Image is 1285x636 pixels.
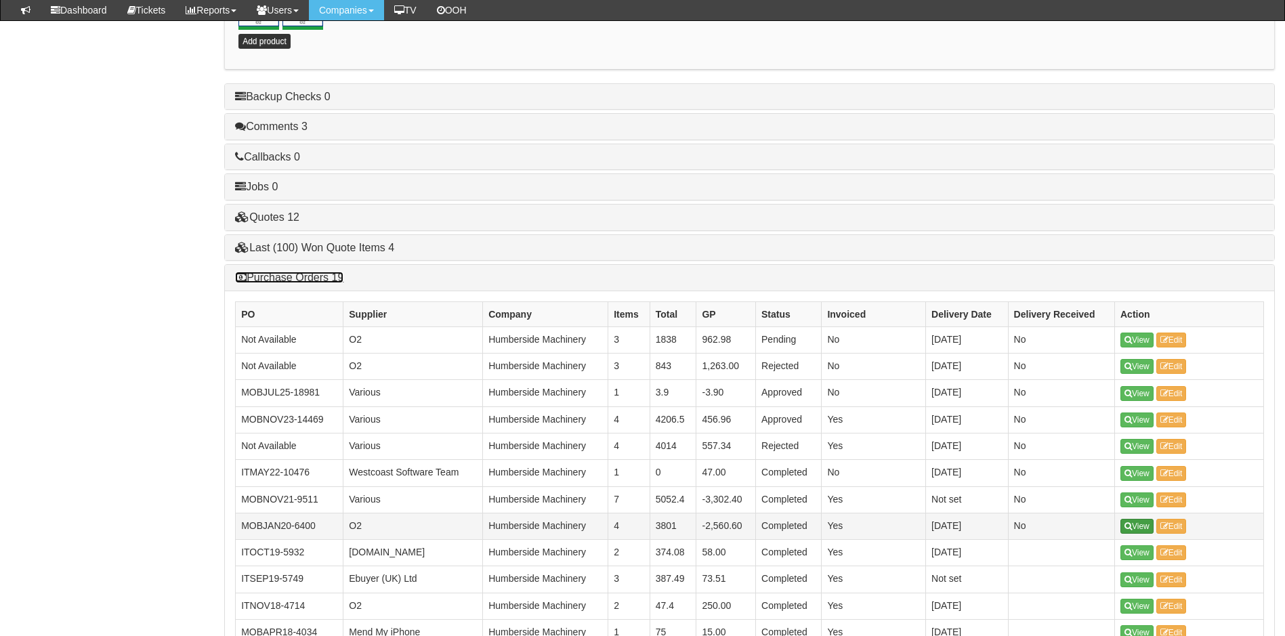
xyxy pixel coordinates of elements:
a: Edit [1156,519,1187,534]
td: [DATE] [926,380,1009,406]
td: -2,560.60 [696,513,756,539]
td: [DATE] [926,460,1009,486]
a: Add product [238,34,291,49]
td: Yes [822,593,926,619]
td: Ebuyer (UK) Ltd [343,566,483,593]
a: Last (100) Won Quote Items 4 [235,242,394,253]
td: O2 [343,593,483,619]
a: View [1120,466,1154,481]
td: Not Available [236,433,343,459]
a: Edit [1156,439,1187,454]
td: Not Available [236,326,343,353]
td: 2 [608,593,650,619]
td: MOBNOV23-14469 [236,406,343,433]
th: GP [696,301,756,326]
td: Yes [822,486,926,513]
td: Completed [756,513,822,539]
th: Company [483,301,608,326]
td: -3,302.40 [696,486,756,513]
td: Yes [822,513,926,539]
td: 3 [608,354,650,380]
td: [DATE] [926,406,1009,433]
td: 962.98 [696,326,756,353]
td: [DATE] [926,540,1009,566]
td: Humberside Machinery [483,486,608,513]
th: Total [650,301,696,326]
td: 1838 [650,326,696,353]
td: Not Available [236,354,343,380]
td: No [1008,460,1114,486]
a: View [1120,412,1154,427]
td: MOBJUL25-18981 [236,380,343,406]
td: No [1008,513,1114,539]
td: MOBJAN20-6400 [236,513,343,539]
td: ITNOV18-4714 [236,593,343,619]
td: Rejected [756,433,822,459]
td: 1,263.00 [696,354,756,380]
td: [DATE] [926,433,1009,459]
a: Backup Checks 0 [235,91,331,102]
td: No [1008,326,1114,353]
a: Edit [1156,359,1187,374]
td: 3 [608,566,650,593]
td: No [1008,486,1114,513]
td: No [822,354,926,380]
a: Edit [1156,333,1187,347]
a: Edit [1156,599,1187,614]
td: 5052.4 [650,486,696,513]
td: -3.90 [696,380,756,406]
td: No [822,460,926,486]
td: Various [343,433,483,459]
td: Various [343,406,483,433]
td: O2 [343,354,483,380]
td: O2 [343,513,483,539]
td: [DATE] [926,513,1009,539]
a: View [1120,545,1154,560]
td: Not set [926,566,1009,593]
td: Pending [756,326,822,353]
td: 4 [608,513,650,539]
td: Completed [756,566,822,593]
td: 843 [650,354,696,380]
td: Yes [822,540,926,566]
td: Various [343,486,483,513]
td: 3801 [650,513,696,539]
th: Delivery Date [926,301,1009,326]
td: 73.51 [696,566,756,593]
td: 4014 [650,433,696,459]
a: Quotes 12 [235,211,299,223]
td: 7 [608,486,650,513]
td: 58.00 [696,540,756,566]
a: Edit [1156,412,1187,427]
a: View [1120,572,1154,587]
td: O2 [343,326,483,353]
td: [DATE] [926,354,1009,380]
th: Items [608,301,650,326]
th: Supplier [343,301,483,326]
a: Jobs 0 [235,181,278,192]
td: 47.00 [696,460,756,486]
td: Yes [822,566,926,593]
td: No [1008,406,1114,433]
a: Edit [1156,386,1187,401]
td: Approved [756,380,822,406]
td: 456.96 [696,406,756,433]
td: 387.49 [650,566,696,593]
th: PO [236,301,343,326]
td: Humberside Machinery [483,566,608,593]
td: Humberside Machinery [483,326,608,353]
td: No [1008,433,1114,459]
td: 374.08 [650,540,696,566]
td: No [1008,354,1114,380]
a: Edit [1156,545,1187,560]
td: 0 [650,460,696,486]
a: View [1120,439,1154,454]
td: ITOCT19-5932 [236,540,343,566]
td: Yes [822,406,926,433]
td: Humberside Machinery [483,354,608,380]
th: Status [756,301,822,326]
td: Completed [756,593,822,619]
td: Humberside Machinery [483,433,608,459]
td: No [1008,380,1114,406]
td: Approved [756,406,822,433]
